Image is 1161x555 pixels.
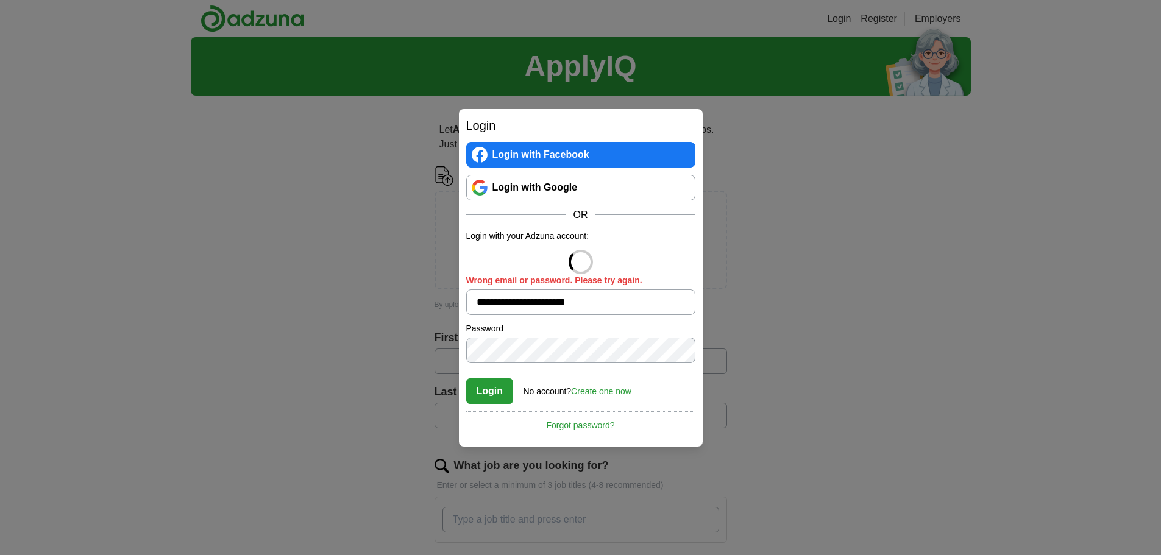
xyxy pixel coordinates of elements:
h2: Login [466,116,695,135]
a: Login with Google [466,175,695,200]
label: Wrong email or password. Please try again. [466,274,695,287]
a: Forgot password? [466,411,695,432]
p: Login with your Adzuna account: [466,230,695,242]
button: Login [466,378,514,404]
label: Password [466,322,695,335]
span: OR [566,208,595,222]
a: Create one now [571,386,631,396]
a: Login with Facebook [466,142,695,168]
div: No account? [524,378,631,398]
